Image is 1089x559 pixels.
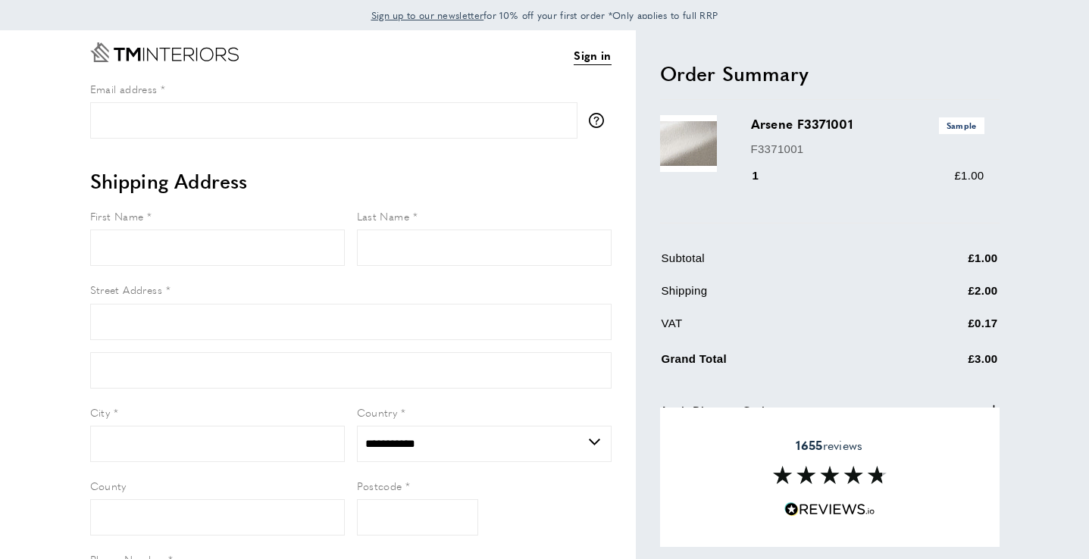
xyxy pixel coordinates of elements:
[371,8,718,22] span: for 10% off your first order *Only applies to full RRP
[90,478,127,493] span: County
[796,436,822,454] strong: 1655
[90,404,111,420] span: City
[954,169,984,182] span: £1.00
[90,167,612,195] h2: Shipping Address
[589,113,612,128] button: More information
[796,438,862,453] span: reviews
[893,347,998,379] td: £3.00
[893,314,998,344] td: £0.17
[371,8,484,22] span: Sign up to our newsletter
[662,282,892,311] td: Shipping
[893,249,998,279] td: £1.00
[90,282,163,297] span: Street Address
[773,466,887,484] img: Reviews section
[574,46,611,65] a: Sign in
[784,502,875,517] img: Reviews.io 5 stars
[357,208,410,223] span: Last Name
[90,208,144,223] span: First Name
[90,42,239,62] a: Go to Home page
[90,81,158,96] span: Email address
[662,249,892,279] td: Subtotal
[357,478,402,493] span: Postcode
[357,404,398,420] span: Country
[939,117,984,133] span: Sample
[893,282,998,311] td: £2.00
[371,8,484,23] a: Sign up to our newsletter
[662,347,892,379] td: Grand Total
[660,401,771,420] span: Apply Discount Code
[660,115,717,172] img: Arsene F3371001
[751,167,781,185] div: 1
[660,60,1000,87] h2: Order Summary
[662,314,892,344] td: VAT
[751,115,984,133] h3: Arsene F3371001
[751,140,984,158] p: F3371001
